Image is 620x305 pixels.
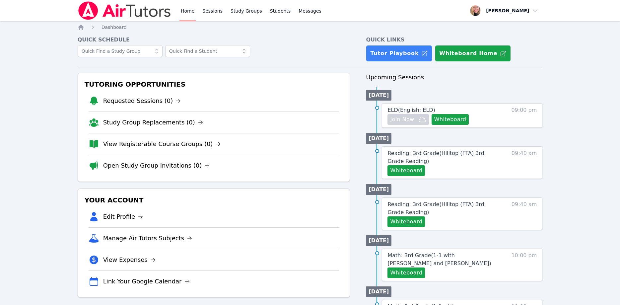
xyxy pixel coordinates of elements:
[366,286,391,297] li: [DATE]
[103,118,203,127] a: Study Group Replacements (0)
[299,8,321,14] span: Messages
[387,252,491,267] span: Math: 3rd Grade ( 1-1 with [PERSON_NAME] and [PERSON_NAME] )
[103,212,143,221] a: Edit Profile
[435,45,511,62] button: Whiteboard Home
[387,106,435,114] a: ELD(English: ELD)
[511,106,537,125] span: 09:00 pm
[103,277,190,286] a: Link Your Google Calendar
[511,252,537,278] span: 10:00 pm
[78,45,163,57] input: Quick Find a Study Group
[366,36,542,44] h4: Quick Links
[102,24,127,31] a: Dashboard
[366,45,432,62] a: Tutor Playbook
[387,252,499,267] a: Math: 3rd Grade(1-1 with [PERSON_NAME] and [PERSON_NAME])
[387,107,435,113] span: ELD ( English: ELD )
[102,25,127,30] span: Dashboard
[366,73,542,82] h3: Upcoming Sessions
[83,78,345,90] h3: Tutoring Opportunities
[387,165,425,176] button: Whiteboard
[432,114,469,125] button: Whiteboard
[390,115,414,123] span: Join Now
[387,201,484,215] span: Reading: 3rd Grade ( Hilltop (FTA) 3rd Grade Reading )
[165,45,250,57] input: Quick Find a Student
[78,1,172,20] img: Air Tutors
[103,234,192,243] a: Manage Air Tutors Subjects
[512,149,537,176] span: 09:40 am
[103,96,181,106] a: Requested Sessions (0)
[387,267,425,278] button: Whiteboard
[103,255,156,265] a: View Expenses
[387,114,429,125] button: Join Now
[103,139,221,149] a: View Registerable Course Groups (0)
[78,36,350,44] h4: Quick Schedule
[366,184,391,195] li: [DATE]
[387,149,499,165] a: Reading: 3rd Grade(Hilltop (FTA) 3rd Grade Reading)
[366,133,391,144] li: [DATE]
[366,235,391,246] li: [DATE]
[103,161,210,170] a: Open Study Group Invitations (0)
[78,24,543,31] nav: Breadcrumb
[387,200,499,216] a: Reading: 3rd Grade(Hilltop (FTA) 3rd Grade Reading)
[387,216,425,227] button: Whiteboard
[512,200,537,227] span: 09:40 am
[366,90,391,101] li: [DATE]
[387,150,484,164] span: Reading: 3rd Grade ( Hilltop (FTA) 3rd Grade Reading )
[83,194,345,206] h3: Your Account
